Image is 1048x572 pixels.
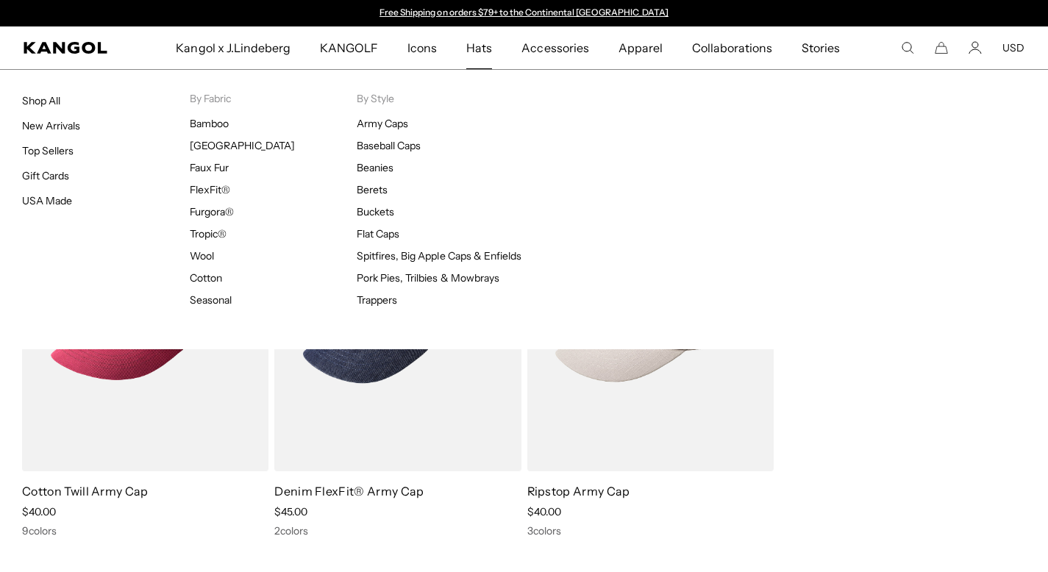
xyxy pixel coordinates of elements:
a: KANGOLF [305,26,393,69]
a: Furgora® [190,205,234,218]
a: Shop All [22,94,60,107]
span: Hats [466,26,492,69]
a: Beanies [357,161,393,174]
a: USA Made [22,194,72,207]
span: Apparel [619,26,663,69]
span: KANGOLF [320,26,378,69]
div: 2 colors [274,524,521,537]
span: Icons [407,26,437,69]
a: Cotton [190,271,222,285]
span: Stories [802,26,840,69]
div: Announcement [373,7,676,19]
a: Spitfires, Big Apple Caps & Enfields [357,249,521,262]
a: Tropic® [190,227,227,240]
div: 9 colors [22,524,268,537]
a: Free Shipping on orders $79+ to the Continental [GEOGRAPHIC_DATA] [379,7,669,18]
a: Baseball Caps [357,139,421,152]
a: Buckets [357,205,394,218]
a: Gift Cards [22,169,69,182]
a: FlexFit® [190,183,230,196]
span: Collaborations [692,26,772,69]
button: USD [1002,41,1024,54]
a: Ripstop Army Cap [527,484,630,498]
a: Hats [452,26,507,69]
div: 3 colors [527,524,774,537]
div: 1 of 2 [373,7,676,19]
a: Stories [787,26,855,69]
a: Flat Caps [357,227,399,240]
p: By Style [357,92,524,105]
a: [GEOGRAPHIC_DATA] [190,139,295,152]
a: Apparel [604,26,677,69]
a: Army Caps [357,117,408,130]
a: Denim FlexFit® Army Cap [274,484,424,498]
a: Bamboo [190,117,229,130]
a: Kangol x J.Lindeberg [161,26,305,69]
a: Account [969,41,982,54]
slideshow-component: Announcement bar [373,7,676,19]
a: Kangol [24,42,115,54]
span: Accessories [521,26,588,69]
a: Accessories [507,26,603,69]
p: By Fabric [190,92,357,105]
a: Trappers [357,293,397,307]
a: Cotton Twill Army Cap [22,484,149,498]
button: Cart [935,41,948,54]
a: Pork Pies, Trilbies & Mowbrays [357,271,499,285]
summary: Search here [901,41,914,54]
a: Collaborations [677,26,787,69]
a: Faux Fur [190,161,229,174]
a: Berets [357,183,388,196]
span: $45.00 [274,505,307,518]
span: Kangol x J.Lindeberg [176,26,290,69]
a: Seasonal [190,293,232,307]
a: New Arrivals [22,119,80,132]
a: Top Sellers [22,144,74,157]
span: $40.00 [22,505,56,518]
a: Wool [190,249,214,262]
span: $40.00 [527,505,561,518]
a: Icons [393,26,452,69]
